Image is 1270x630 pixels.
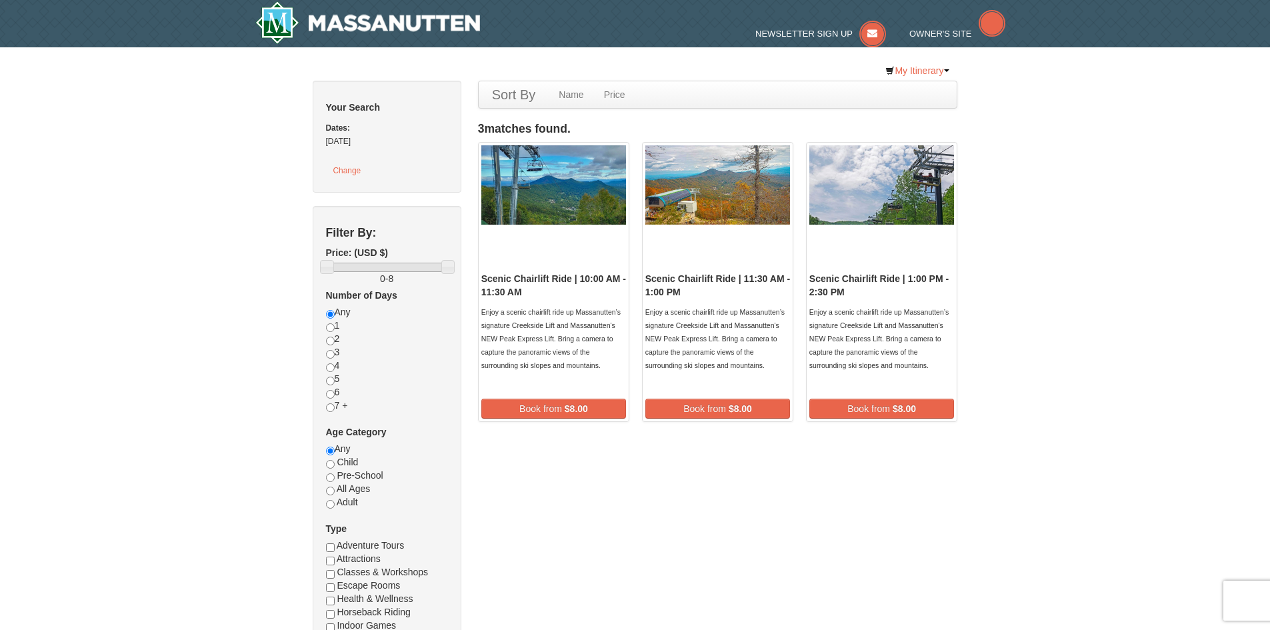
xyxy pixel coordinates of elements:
img: 24896431-9-664d1467.jpg [809,145,955,225]
h4: matches found. [478,122,958,135]
span: Enjoy a scenic chairlift ride up Massanutten’s signature Creekside Lift and Massanutten's NEW Pea... [645,308,785,369]
a: Name [549,81,593,108]
a: My Itinerary [877,61,957,81]
span: Book from [847,403,890,414]
a: Massanutten Resort [255,1,481,44]
strong: Type [326,523,347,534]
h5: Scenic Chairlift Ride | 10:00 AM - 11:30 AM [481,272,627,299]
span: Enjoy a scenic chairlift ride up Massanutten’s signature Creekside Lift and Massanutten's NEW Pea... [481,308,621,369]
a: Price [594,81,635,108]
strong: Dates: [326,123,350,133]
h5: Your Search [326,101,448,114]
span: All Ages [337,483,371,494]
strong: Number of Days [326,290,397,301]
label: - [326,272,448,285]
button: Book from $8.00 [481,399,627,419]
span: Horseback Riding [337,607,411,617]
span: 0 [380,273,385,284]
span: Newsletter Sign Up [755,29,853,39]
h4: Filter By: [326,226,448,239]
img: 24896431-1-a2e2611b.jpg [481,145,627,225]
a: Owner's Site [909,29,1005,39]
div: Any [326,442,448,522]
h5: Scenic Chairlift Ride | 11:30 AM - 1:00 PM [645,272,791,299]
strong: Age Category [326,427,387,437]
span: Adult [337,497,358,507]
span: Attractions [337,553,381,564]
span: Health & Wellness [337,593,413,604]
strong: $8.00 [893,403,916,414]
button: Book from $8.00 [645,399,791,419]
span: Book from [683,403,726,414]
span: Pre-School [337,470,383,481]
span: Adventure Tours [337,540,405,551]
img: Massanutten Resort Logo [255,1,481,44]
span: Book from [519,403,562,414]
h5: Scenic Chairlift Ride | 1:00 PM - 2:30 PM [809,272,955,299]
strong: $8.00 [729,403,752,414]
span: Child [337,457,358,467]
span: Escape Rooms [337,580,400,591]
span: Classes & Workshops [337,567,428,577]
strong: $8.00 [565,403,588,414]
button: Change [326,162,369,179]
button: Book from $8.00 [809,399,955,419]
img: 24896431-13-a88f1aaf.jpg [645,145,791,225]
span: Owner's Site [909,29,972,39]
span: 3 [478,122,485,135]
div: Any 1 2 3 4 5 6 7 + [326,305,448,425]
span: Enjoy a scenic chairlift ride up Massanutten’s signature Creekside Lift and Massanutten's NEW Pea... [809,308,949,369]
a: Sort By [479,81,549,108]
span: 8 [389,273,394,284]
strong: Price: (USD $) [326,247,388,258]
div: [DATE] [326,135,448,148]
a: Newsletter Sign Up [755,29,886,39]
